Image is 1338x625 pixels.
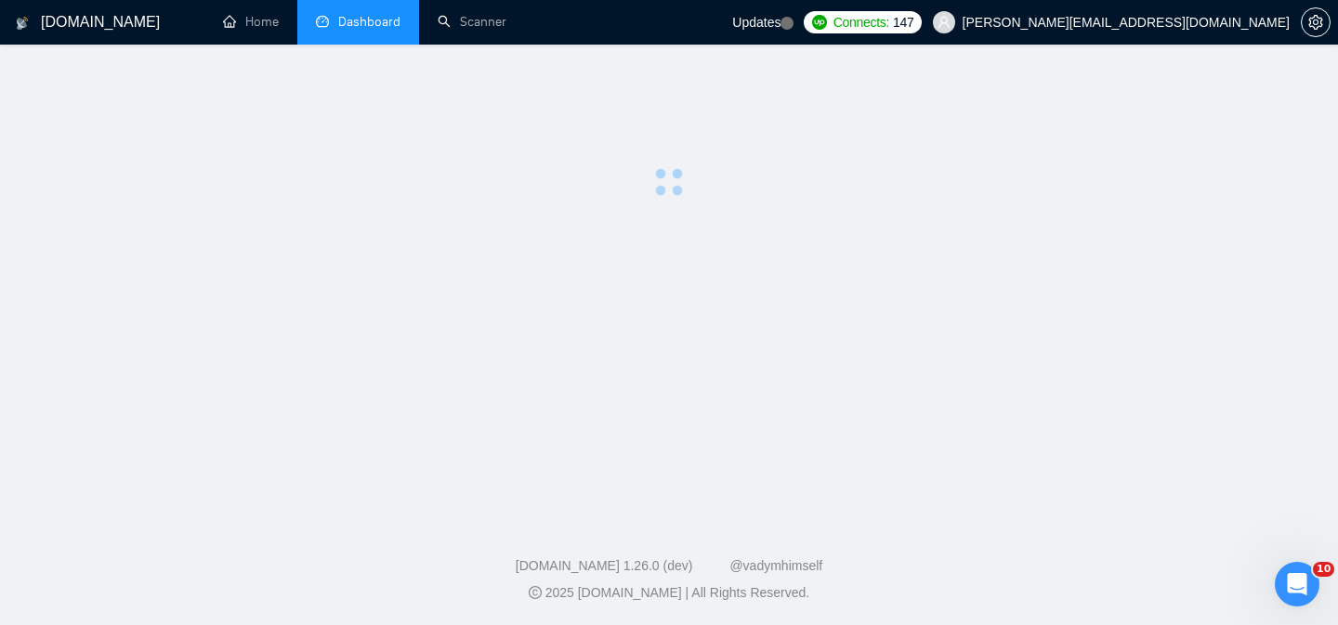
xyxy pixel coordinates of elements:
[223,14,279,30] a: homeHome
[516,558,693,573] a: [DOMAIN_NAME] 1.26.0 (dev)
[15,583,1323,603] div: 2025 [DOMAIN_NAME] | All Rights Reserved.
[438,14,506,30] a: searchScanner
[732,15,780,30] span: Updates
[812,15,827,30] img: upwork-logo.png
[1301,7,1331,37] button: setting
[1301,15,1331,30] a: setting
[893,12,913,33] span: 147
[529,586,542,599] span: copyright
[1275,562,1319,606] iframe: Intercom live chat
[833,12,889,33] span: Connects:
[338,14,400,30] span: Dashboard
[316,15,329,28] span: dashboard
[1313,562,1334,577] span: 10
[16,8,29,38] img: logo
[729,558,822,573] a: @vadymhimself
[1302,15,1330,30] span: setting
[938,16,951,29] span: user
